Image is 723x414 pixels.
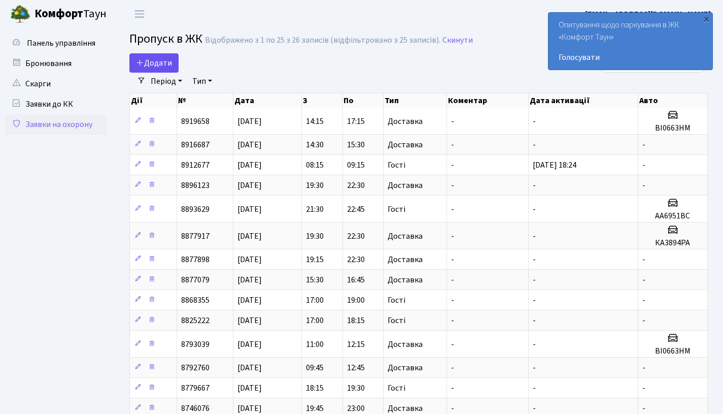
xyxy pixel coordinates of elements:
[237,274,262,285] span: [DATE]
[10,4,30,24] img: logo.png
[147,73,186,90] a: Період
[181,403,210,414] span: 8746076
[306,295,324,306] span: 17:00
[451,180,454,191] span: -
[237,254,262,265] span: [DATE]
[388,316,405,325] span: Гості
[237,231,262,242] span: [DATE]
[188,73,216,90] a: Тип
[451,403,454,414] span: -
[451,204,454,215] span: -
[237,180,262,191] span: [DATE]
[533,274,536,285] span: -
[388,384,405,392] span: Гості
[451,139,454,150] span: -
[306,180,324,191] span: 19:30
[177,93,233,108] th: №
[442,36,473,45] a: Скинути
[27,38,95,49] span: Панель управління
[181,231,210,242] span: 8877917
[181,116,210,127] span: 8919658
[181,254,210,265] span: 8877898
[237,315,262,326] span: [DATE]
[388,364,423,372] span: Доставка
[347,403,365,414] span: 23:00
[701,14,711,24] div: ×
[388,205,405,213] span: Гості
[5,33,107,53] a: Панель управління
[5,74,107,94] a: Скарги
[642,403,645,414] span: -
[181,180,210,191] span: 8896123
[533,116,536,127] span: -
[5,53,107,74] a: Бронювання
[642,346,703,356] h5: ВІ0663НМ
[347,339,365,350] span: 12:15
[447,93,528,108] th: Коментар
[130,93,177,108] th: Дії
[548,13,712,70] div: Опитування щодо паркування в ЖК «Комфорт Таун»
[533,160,576,171] span: [DATE] 18:24
[585,9,711,20] b: [EMAIL_ADDRESS][DOMAIN_NAME]
[237,204,262,215] span: [DATE]
[533,403,536,414] span: -
[451,254,454,265] span: -
[388,141,423,149] span: Доставка
[533,362,536,373] span: -
[388,256,423,264] span: Доставка
[451,274,454,285] span: -
[533,204,536,215] span: -
[35,6,83,22] b: Комфорт
[347,116,365,127] span: 17:15
[306,231,324,242] span: 19:30
[347,254,365,265] span: 22:30
[347,383,365,394] span: 19:30
[306,139,324,150] span: 14:30
[205,36,440,45] div: Відображено з 1 по 25 з 26 записів (відфільтровано з 25 записів).
[237,383,262,394] span: [DATE]
[388,404,423,412] span: Доставка
[237,339,262,350] span: [DATE]
[181,339,210,350] span: 8793039
[181,315,210,326] span: 8825222
[533,295,536,306] span: -
[237,403,262,414] span: [DATE]
[451,231,454,242] span: -
[388,117,423,125] span: Доставка
[347,315,365,326] span: 18:15
[306,274,324,285] span: 15:30
[237,160,262,171] span: [DATE]
[451,362,454,373] span: -
[533,139,536,150] span: -
[237,295,262,306] span: [DATE]
[347,204,365,215] span: 22:45
[529,93,638,108] th: Дата активації
[136,57,172,69] span: Додати
[306,116,324,127] span: 14:15
[35,6,107,23] span: Таун
[533,231,536,242] span: -
[5,94,107,114] a: Заявки до КК
[5,114,107,135] a: Заявки на охорону
[347,362,365,373] span: 12:45
[451,160,454,171] span: -
[533,339,536,350] span: -
[237,139,262,150] span: [DATE]
[181,160,210,171] span: 8912677
[642,295,645,306] span: -
[181,295,210,306] span: 8868355
[642,211,703,221] h5: АА6951ВС
[451,383,454,394] span: -
[642,315,645,326] span: -
[388,181,423,189] span: Доставка
[638,93,708,108] th: Авто
[388,296,405,304] span: Гості
[388,340,423,348] span: Доставка
[306,403,324,414] span: 19:45
[302,93,343,108] th: З
[181,383,210,394] span: 8779667
[533,383,536,394] span: -
[306,160,324,171] span: 08:15
[642,238,703,248] h5: КА3894РА
[127,6,152,22] button: Переключити навігацію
